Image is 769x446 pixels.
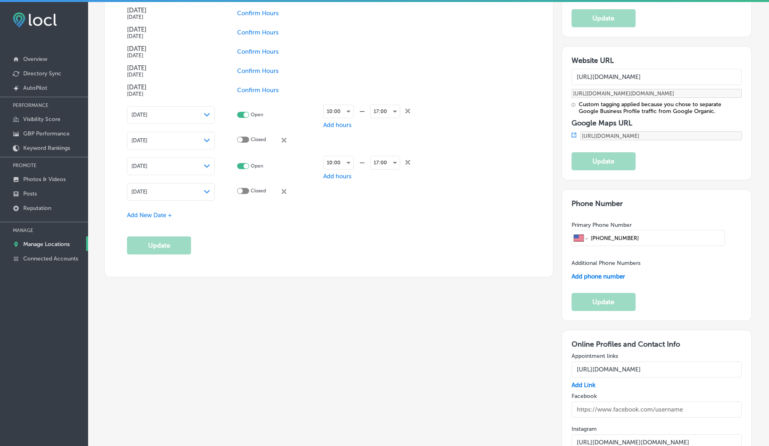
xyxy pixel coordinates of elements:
button: Update [572,152,636,170]
span: Add Link [572,381,596,389]
span: Confirm Hours [237,10,279,17]
input: https://www.facebook.com/username [572,402,742,418]
span: [DATE] [131,163,147,169]
span: Confirm Hours [237,67,279,75]
p: Closed [251,137,266,144]
h5: [DATE] [127,33,215,39]
h5: [DATE] [127,91,215,97]
p: Open [251,112,263,118]
div: — [354,159,370,166]
button: Update [127,236,191,254]
label: Facebook [572,393,742,400]
h5: [DATE] [127,14,215,20]
label: Instagram [572,426,742,432]
span: [DATE] [131,112,147,118]
div: Custom tagging applied because you chose to separate Google Business Profile traffic from Google ... [579,101,742,115]
div: 17:00 [370,156,400,169]
button: Update [572,9,636,27]
input: Phone number [590,230,723,246]
div: 10:00 [324,156,353,169]
label: Appointment links [572,353,742,359]
h3: Phone Number [572,199,742,208]
p: Posts [23,190,37,197]
p: AutoPilot [23,85,47,91]
h3: Online Profiles and Contact Info [572,340,742,349]
p: Visibility Score [23,116,60,123]
div: 17:00 [370,105,400,118]
span: Add hours [323,173,352,180]
p: Photos & Videos [23,176,66,183]
div: 10:00 [324,105,353,118]
h4: [DATE] [127,26,215,33]
div: — [354,107,370,115]
p: Overview [23,56,47,63]
p: Keyword Rankings [23,145,70,151]
label: Primary Phone Number [572,222,632,228]
input: Add Location Website [572,69,742,85]
h4: [DATE] [127,45,215,52]
span: Confirm Hours [237,48,279,55]
h5: [DATE] [127,52,215,59]
span: Confirm Hours [237,29,279,36]
h4: [DATE] [127,6,215,14]
button: Update [572,293,636,311]
p: Open [251,163,263,169]
span: Add New Date + [127,212,172,219]
p: GBP Performance [23,130,70,137]
p: Directory Sync [23,70,61,77]
label: Additional Phone Numbers [572,260,640,266]
h5: [DATE] [127,72,215,78]
span: Add hours [323,121,352,129]
h3: Google Maps URL [572,119,742,127]
p: Closed [251,188,266,196]
span: [DATE] [131,137,147,143]
h4: [DATE] [127,83,215,91]
p: Manage Locations [23,241,70,248]
span: [DATE] [131,189,147,195]
p: Connected Accounts [23,255,78,262]
img: fda3e92497d09a02dc62c9cd864e3231.png [13,12,57,27]
h4: [DATE] [127,64,215,72]
h3: Website URL [572,56,742,65]
p: Reputation [23,205,51,212]
span: Add phone number [572,273,625,280]
span: Confirm Hours [237,87,279,94]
